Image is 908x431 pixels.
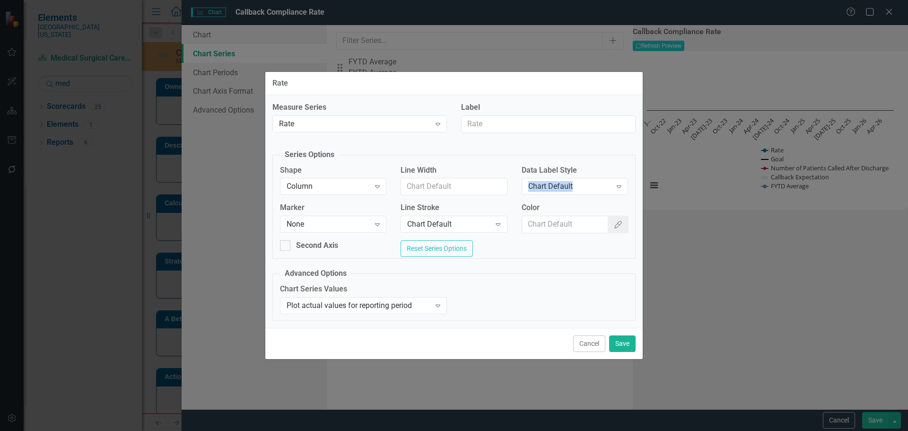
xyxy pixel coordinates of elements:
[461,115,636,133] input: Rate
[522,202,628,213] label: Color
[296,240,338,251] div: Second Axis
[280,284,447,295] label: Chart Series Values
[528,181,611,192] div: Chart Default
[401,202,507,213] label: Line Stroke
[280,268,351,279] legend: Advanced Options
[272,79,288,88] div: Rate
[522,165,628,176] label: Data Label Style
[280,150,339,160] legend: Series Options
[401,178,507,195] input: Chart Default
[272,102,447,113] label: Measure Series
[461,102,636,113] label: Label
[407,219,490,230] div: Chart Default
[287,300,430,311] div: Plot actual values for reporting period
[401,165,507,176] label: Line Width
[401,240,473,257] button: Reset Series Options
[609,335,636,352] button: Save
[287,181,370,192] div: Column
[287,219,370,230] div: None
[280,202,386,213] label: Marker
[573,335,605,352] button: Cancel
[280,165,386,176] label: Shape
[279,119,430,130] div: Rate
[522,216,609,233] input: Chart Default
